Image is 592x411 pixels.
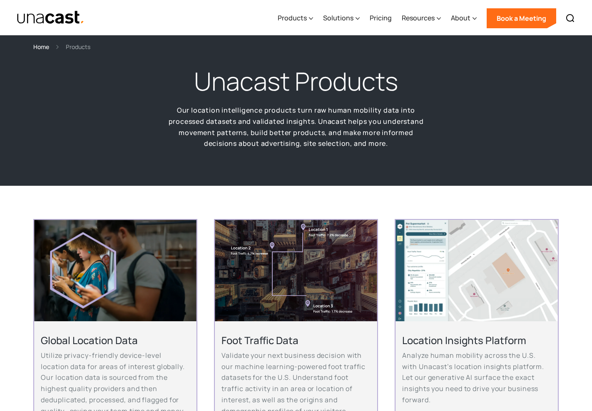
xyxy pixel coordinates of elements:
[451,1,477,35] div: About
[402,13,435,23] div: Resources
[221,334,370,347] h2: Foot Traffic Data
[33,42,49,52] a: Home
[17,10,85,25] img: Unacast text logo
[565,13,575,23] img: Search icon
[167,105,425,149] p: Our location intelligence products turn raw human mobility data into processed datasets and valid...
[278,13,307,23] div: Products
[278,1,313,35] div: Products
[402,334,551,347] h2: Location Insights Platform
[323,13,353,23] div: Solutions
[17,10,85,25] a: home
[215,220,377,321] img: An aerial view of a city block with foot traffic data and location data information
[194,65,398,98] h1: Unacast Products
[41,334,189,347] h2: Global Location Data
[370,1,392,35] a: Pricing
[402,1,441,35] div: Resources
[66,42,90,52] div: Products
[451,13,470,23] div: About
[402,350,551,406] p: Analyze human mobility across the U.S. with Unacast’s location insights platform. Let our generat...
[487,8,556,28] a: Book a Meeting
[323,1,360,35] div: Solutions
